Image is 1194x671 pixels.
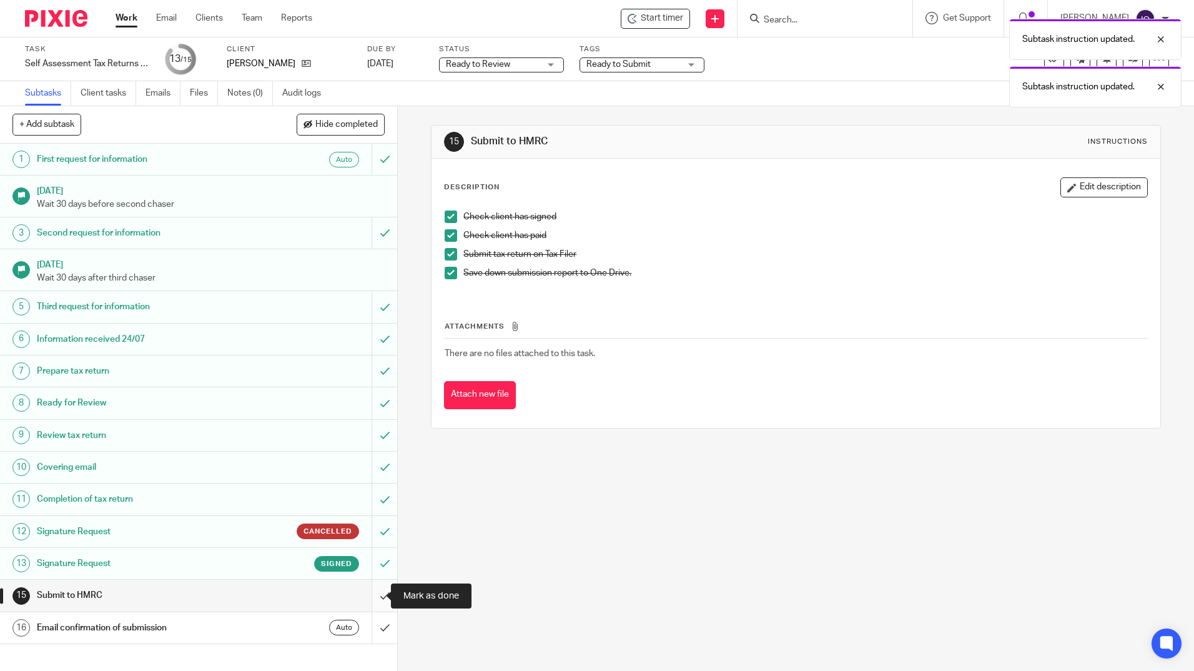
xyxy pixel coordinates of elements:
[445,323,505,330] span: Attachments
[367,59,393,68] span: [DATE]
[1088,137,1148,147] div: Instructions
[12,331,30,348] div: 6
[12,619,30,637] div: 16
[190,81,218,106] a: Files
[12,459,30,476] div: 10
[1022,33,1135,46] p: Subtask instruction updated.
[444,132,464,152] div: 15
[463,267,1147,279] p: Save down submission report to One Drive.
[146,81,180,106] a: Emails
[37,198,385,211] p: Wait 30 days before second chaser
[37,458,252,477] h1: Covering email
[303,526,352,537] span: Cancelled
[1060,177,1148,197] button: Edit description
[37,182,385,197] h1: [DATE]
[37,272,385,284] p: Wait 30 days after third chaser
[444,381,516,409] button: Attach new file
[446,60,510,69] span: Ready to Review
[281,12,312,24] a: Reports
[12,490,30,508] div: 11
[37,330,252,349] h1: Information received 24/07
[12,114,81,135] button: + Add subtask
[81,81,136,106] a: Client tasks
[227,81,273,106] a: Notes (0)
[25,57,150,70] div: Self Assessment Tax Returns - NON BOOKKEEPING CLIENTS
[580,44,704,54] label: Tags
[463,229,1147,242] p: Check client has paid
[37,224,252,242] h1: Second request for information
[12,151,30,168] div: 1
[227,57,295,70] p: [PERSON_NAME]
[242,12,262,24] a: Team
[37,554,252,573] h1: Signature Request
[37,490,252,509] h1: Completion of tax return
[12,224,30,242] div: 3
[12,427,30,444] div: 9
[180,56,192,63] small: /15
[195,12,223,24] a: Clients
[1022,81,1135,93] p: Subtask instruction updated.
[1135,9,1155,29] img: svg%3E
[621,9,690,29] div: Richard Filby - Self Assessment Tax Returns - NON BOOKKEEPING CLIENTS
[156,12,177,24] a: Email
[444,182,500,192] p: Description
[586,60,651,69] span: Ready to Submit
[439,44,564,54] label: Status
[297,114,385,135] button: Hide completed
[282,81,330,106] a: Audit logs
[463,248,1147,261] p: Submit tax return on Tax Filer
[37,394,252,412] h1: Ready for Review
[37,297,252,316] h1: Third request for information
[37,426,252,445] h1: Review tax return
[12,587,30,605] div: 15
[25,10,87,27] img: Pixie
[116,12,137,24] a: Work
[12,523,30,540] div: 12
[329,620,359,635] div: Auto
[445,349,595,358] span: There are no files attached to this task.
[37,150,252,169] h1: First request for information
[315,120,378,130] span: Hide completed
[367,44,423,54] label: Due by
[471,135,822,148] h1: Submit to HMRC
[37,362,252,380] h1: Prepare tax return
[37,586,252,605] h1: Submit to HMRC
[227,44,352,54] label: Client
[37,522,252,541] h1: Signature Request
[12,298,30,316] div: 5
[37,256,385,271] h1: [DATE]
[329,152,359,167] div: Auto
[25,81,71,106] a: Subtasks
[12,555,30,572] div: 13
[463,211,1147,223] p: Check client has signed
[321,559,352,569] span: Signed
[12,394,30,412] div: 8
[169,52,192,66] div: 13
[37,619,252,637] h1: Email confirmation of submission
[12,362,30,380] div: 7
[25,44,150,54] label: Task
